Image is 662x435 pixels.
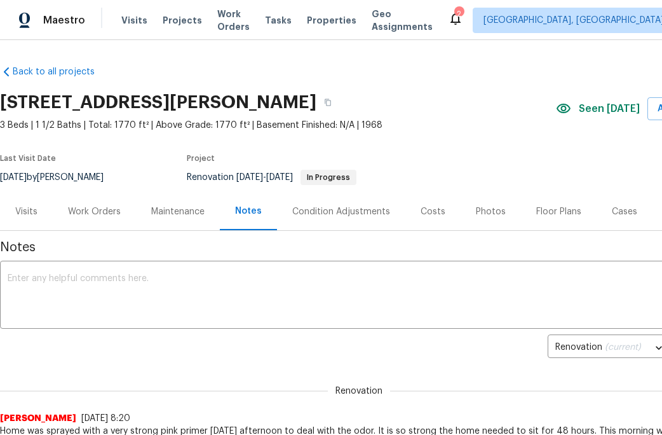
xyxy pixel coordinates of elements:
button: Copy Address [316,91,339,114]
span: Tasks [265,16,292,25]
span: In Progress [302,174,355,181]
span: Work Orders [217,8,250,33]
div: Notes [235,205,262,217]
span: Project [187,155,215,162]
span: Renovation [328,385,390,397]
span: Properties [307,14,356,27]
span: Maestro [43,14,85,27]
div: Visits [15,205,37,218]
div: Cases [612,205,637,218]
div: Costs [421,205,445,218]
span: [DATE] [236,173,263,182]
div: Floor Plans [536,205,581,218]
div: 2 [454,8,463,20]
div: Condition Adjustments [292,205,390,218]
span: Renovation [187,173,356,182]
span: Geo Assignments [372,8,433,33]
span: [DATE] 8:20 [81,414,130,423]
span: (current) [605,343,641,352]
span: [DATE] [266,173,293,182]
span: - [236,173,293,182]
span: Seen [DATE] [579,102,640,115]
span: Projects [163,14,202,27]
div: Photos [476,205,506,218]
span: Visits [121,14,147,27]
div: Work Orders [68,205,121,218]
div: Maintenance [151,205,205,218]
